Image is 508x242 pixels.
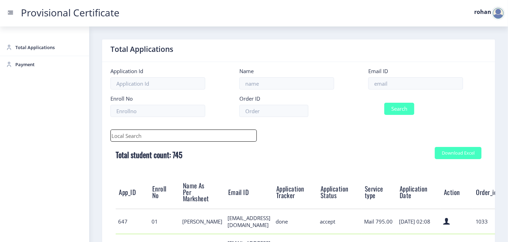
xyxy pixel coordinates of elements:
td: 01 [149,209,180,234]
input: Order [239,105,308,117]
input: Application Id [110,77,205,89]
span: Total Applications [15,43,84,52]
div: Download Excel [442,150,475,156]
th: Action [441,176,473,209]
input: name [239,77,334,89]
button: Search [384,103,414,115]
td: 647 [116,209,149,234]
input: Enrollno [110,105,205,117]
td: done [273,209,317,234]
td: [DATE] 02:08 [397,209,441,234]
td: [PERSON_NAME] [179,209,225,234]
input: Local Search [110,130,257,142]
th: App_ID [116,176,149,209]
b: Total student count: 745 [116,149,182,160]
a: Provisional Certificate [14,9,126,16]
th: Application Date [397,176,441,209]
th: Email ID [225,176,273,209]
th: Enroll No [149,176,180,209]
label: rohan [474,9,491,15]
td: accept [317,209,361,234]
label: Email ID [368,68,388,75]
th: Application Tracker [273,176,317,209]
label: Application Id [110,68,143,75]
td: [EMAIL_ADDRESS][DOMAIN_NAME] [225,209,273,234]
th: Application Status [317,176,361,209]
label: Total Applications [110,45,173,53]
label: Order ID [239,95,260,102]
button: Download Excel [435,147,482,159]
div: Mail 795.00 [364,218,394,225]
label: Name [239,68,254,75]
label: Enroll No [110,95,133,102]
input: email [368,77,463,89]
span: Payment [15,60,84,69]
th: Service type [361,176,396,209]
th: Name As Per Marksheet [179,176,225,209]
